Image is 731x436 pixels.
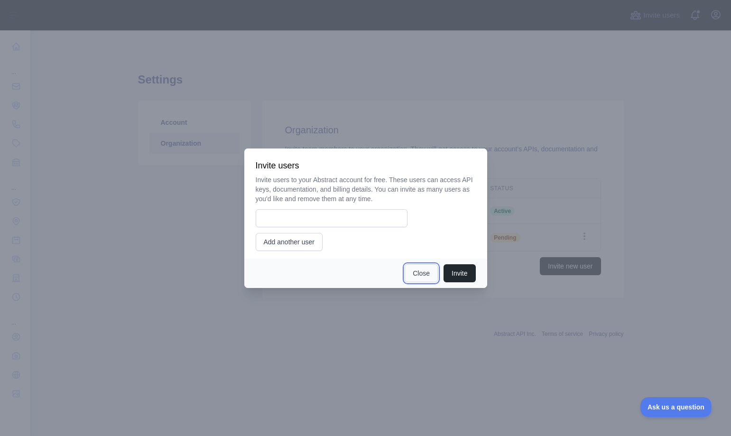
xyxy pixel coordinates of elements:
[256,233,323,251] button: Add another user
[640,397,712,417] iframe: Toggle Customer Support
[256,175,476,204] p: Invite users to your Abstract account for free. These users can access API keys, documentation, a...
[444,264,475,282] button: Invite
[256,160,476,171] h3: Invite users
[405,264,438,282] button: Close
